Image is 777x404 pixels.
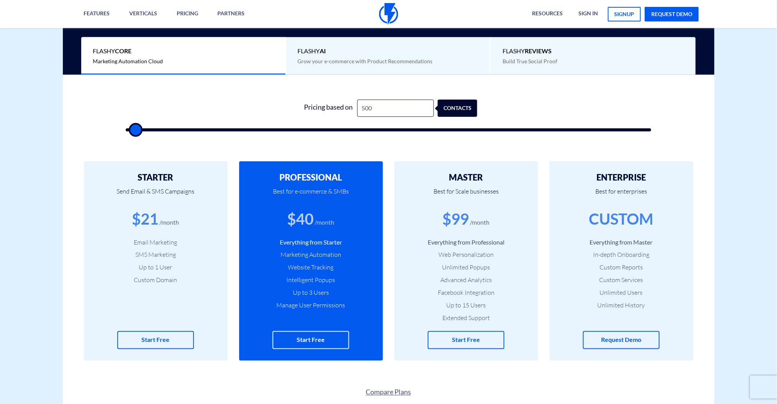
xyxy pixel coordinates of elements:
a: request demo [645,7,699,21]
span: Marketing Automation Cloud [93,58,163,64]
b: Core [115,47,131,54]
li: Up to 15 Users [406,301,527,310]
li: Up to 1 User [95,263,216,272]
div: $40 [287,208,314,230]
li: In-depth Onboarding [561,250,682,259]
b: AI [320,47,326,54]
li: Unlimited Users [561,288,682,297]
span: Flashy [503,47,684,56]
a: Start Free [117,331,194,349]
li: Custom Domain [95,276,216,284]
div: contacts [442,100,482,117]
li: Email Marketing [95,238,216,247]
li: Website Tracking [251,263,371,272]
li: Extended Support [406,314,527,322]
li: Everything from Professional [406,238,527,247]
div: /month [315,218,335,227]
h2: STARTER [95,173,216,182]
li: Intelligent Popups [251,276,371,284]
span: Build True Social Proof [503,58,557,64]
b: REVIEWS [525,47,552,54]
div: /month [470,218,490,227]
h2: PROFESSIONAL [251,173,371,182]
span: Flashy [298,47,479,56]
li: Marketing Automation [251,250,371,259]
a: Start Free [428,331,504,349]
li: Custom Services [561,276,682,284]
div: $21 [132,208,159,230]
li: Facebook Integration [406,288,527,297]
h2: MASTER [406,173,527,182]
li: Everything from Master [561,238,682,247]
span: Flashy [93,47,274,56]
div: $99 [443,208,469,230]
a: Compare Plans [63,388,715,397]
li: Unlimited History [561,301,682,310]
p: Best for enterprises [561,182,682,208]
li: Up to 3 Users [251,288,371,297]
div: Pricing based on [300,100,357,117]
li: Unlimited Popups [406,263,527,272]
span: Grow your e-commerce with Product Recommendations [298,58,433,64]
p: Best for e-commerce & SMBs [251,182,371,208]
a: Start Free [273,331,349,349]
li: Custom Reports [561,263,682,272]
li: Advanced Analytics [406,276,527,284]
li: Web Personalization [406,250,527,259]
h2: ENTERPRISE [561,173,682,182]
p: Best for Scale businesses [406,182,527,208]
p: Send Email & SMS Campaigns [95,182,216,208]
li: SMS Marketing [95,250,216,259]
li: Manage User Permissions [251,301,371,310]
div: /month [160,218,179,227]
li: Everything from Starter [251,238,371,247]
a: Request Demo [583,331,660,349]
div: CUSTOM [589,208,654,230]
a: signup [608,7,641,21]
